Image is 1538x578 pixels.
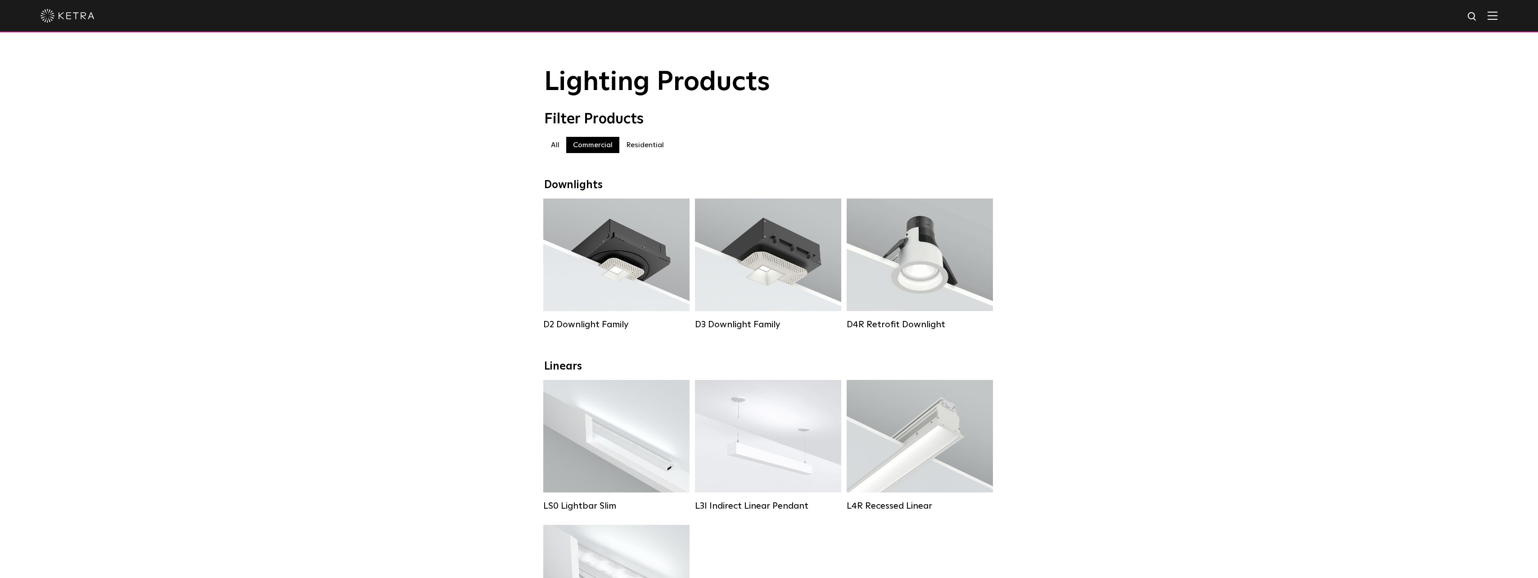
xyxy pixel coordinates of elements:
[544,69,770,96] span: Lighting Products
[847,380,993,511] a: L4R Recessed Linear Lumen Output:400 / 600 / 800 / 1000Colors:White / BlackControl:Lutron Clear C...
[543,380,690,511] a: LS0 Lightbar Slim Lumen Output:200 / 350Colors:White / BlackControl:X96 Controller
[544,111,994,128] div: Filter Products
[41,9,95,23] img: ketra-logo-2019-white
[695,199,841,330] a: D3 Downlight Family Lumen Output:700 / 900 / 1100Colors:White / Black / Silver / Bronze / Paintab...
[544,360,994,373] div: Linears
[847,319,993,330] div: D4R Retrofit Downlight
[566,137,619,153] label: Commercial
[847,199,993,330] a: D4R Retrofit Downlight Lumen Output:800Colors:White / BlackBeam Angles:15° / 25° / 40° / 60°Watta...
[695,380,841,511] a: L3I Indirect Linear Pendant Lumen Output:400 / 600 / 800 / 1000Housing Colors:White / BlackContro...
[543,199,690,330] a: D2 Downlight Family Lumen Output:1200Colors:White / Black / Gloss Black / Silver / Bronze / Silve...
[1488,11,1497,20] img: Hamburger%20Nav.svg
[847,501,993,511] div: L4R Recessed Linear
[544,137,566,153] label: All
[1467,11,1478,23] img: search icon
[695,319,841,330] div: D3 Downlight Family
[619,137,671,153] label: Residential
[543,501,690,511] div: LS0 Lightbar Slim
[543,319,690,330] div: D2 Downlight Family
[695,501,841,511] div: L3I Indirect Linear Pendant
[544,179,994,192] div: Downlights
